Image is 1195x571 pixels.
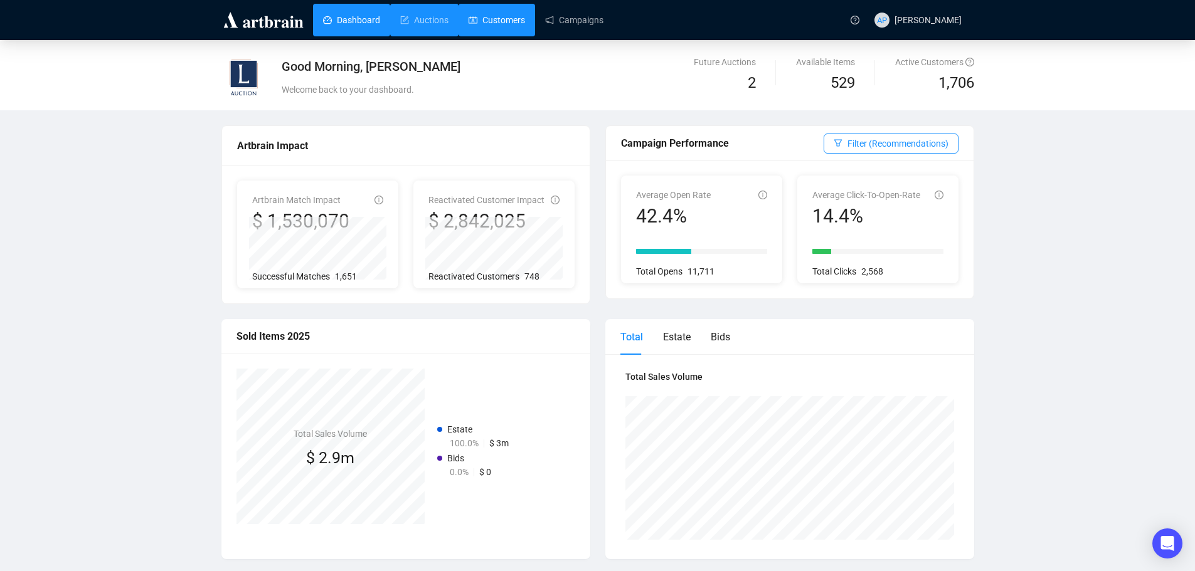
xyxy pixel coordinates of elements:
[935,191,943,199] span: info-circle
[831,74,855,92] span: 529
[812,204,920,228] div: 14.4%
[796,55,855,69] div: Available Items
[282,58,720,75] div: Good Morning, [PERSON_NAME]
[428,271,519,281] span: Reactivated Customers
[847,137,948,150] span: Filter (Recommendations)
[1152,528,1182,558] div: Open Intercom Messenger
[625,370,954,384] h4: Total Sales Volume
[236,328,575,344] div: Sold Items 2025
[663,329,691,345] div: Estate
[812,190,920,200] span: Average Click-To-Open-Rate
[812,266,856,276] span: Total Clicks
[222,56,266,100] img: 60324360be9b8c001268f779.jpg
[450,438,479,448] span: 100.0%
[428,195,544,205] span: Reactivated Customer Impact
[447,424,472,434] span: Estate
[620,329,643,345] div: Total
[895,57,974,67] span: Active Customers
[711,329,730,345] div: Bids
[636,204,711,228] div: 42.4%
[237,138,575,154] div: Artbrain Impact
[834,139,842,147] span: filter
[294,427,367,441] h4: Total Sales Volume
[524,271,539,281] span: 748
[551,196,560,204] span: info-circle
[545,4,603,36] a: Campaigns
[450,467,469,477] span: 0.0%
[323,4,380,36] a: Dashboard
[965,58,974,66] span: question-circle
[221,10,305,30] img: logo
[688,266,714,276] span: 11,711
[469,4,525,36] a: Customers
[252,209,349,233] div: $ 1,530,070
[479,467,491,477] span: $ 0
[400,4,449,36] a: Auctions
[428,209,544,233] div: $ 2,842,025
[335,271,357,281] span: 1,651
[748,74,756,92] span: 2
[895,15,962,25] span: [PERSON_NAME]
[861,266,883,276] span: 2,568
[694,55,756,69] div: Future Auctions
[758,191,767,199] span: info-circle
[621,135,824,151] div: Campaign Performance
[636,266,682,276] span: Total Opens
[252,271,330,281] span: Successful Matches
[489,438,509,448] span: $ 3m
[636,190,711,200] span: Average Open Rate
[252,195,341,205] span: Artbrain Match Impact
[851,16,859,24] span: question-circle
[282,83,720,97] div: Welcome back to your dashboard.
[876,13,887,26] span: AP
[824,134,959,154] button: Filter (Recommendations)
[374,196,383,204] span: info-circle
[306,449,354,467] span: $ 2.9m
[938,71,974,95] span: 1,706
[447,453,464,463] span: Bids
